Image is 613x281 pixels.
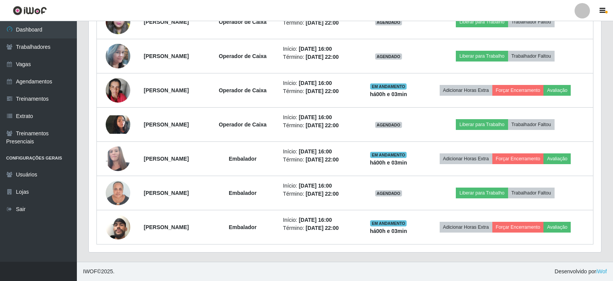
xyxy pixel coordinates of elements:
strong: [PERSON_NAME] [144,53,189,59]
button: Liberar para Trabalho [456,188,508,198]
li: Término: [283,156,355,164]
strong: Operador de Caixa [219,87,267,93]
time: [DATE] 22:00 [306,20,339,26]
li: Início: [283,79,355,87]
button: Adicionar Horas Extra [440,222,492,233]
button: Trabalhador Faltou [508,51,555,62]
time: [DATE] 22:00 [306,156,339,163]
li: Término: [283,53,355,61]
li: Início: [283,182,355,190]
time: [DATE] 16:00 [299,183,332,189]
strong: Embalador [229,190,256,196]
strong: Operador de Caixa [219,121,267,128]
button: Avaliação [543,153,571,164]
span: Desenvolvido por [555,268,607,276]
span: EM ANDAMENTO [370,152,407,158]
span: IWOF [83,268,97,274]
button: Liberar para Trabalho [456,51,508,62]
li: Início: [283,148,355,156]
button: Trabalhador Faltou [508,17,555,27]
strong: [PERSON_NAME] [144,190,189,196]
li: Término: [283,19,355,27]
img: CoreUI Logo [13,6,47,15]
button: Avaliação [543,222,571,233]
strong: [PERSON_NAME] [144,121,189,128]
img: 1733849599203.jpeg [106,176,130,209]
button: Adicionar Horas Extra [440,153,492,164]
button: Forçar Encerramento [492,153,544,164]
a: iWof [596,268,607,274]
img: 1709163979582.jpeg [106,138,130,180]
time: [DATE] 16:00 [299,217,332,223]
strong: há 00 h e 03 min [370,228,407,234]
button: Liberar para Trabalho [456,119,508,130]
img: 1683770959203.jpeg [106,34,130,78]
button: Trabalhador Faltou [508,188,555,198]
span: AGENDADO [375,190,402,196]
span: EM ANDAMENTO [370,83,407,90]
button: Forçar Encerramento [492,222,544,233]
strong: há 00 h e 03 min [370,91,407,97]
time: [DATE] 22:00 [306,225,339,231]
li: Início: [283,113,355,121]
strong: Embalador [229,156,256,162]
li: Término: [283,190,355,198]
time: [DATE] 16:00 [299,148,332,155]
time: [DATE] 22:00 [306,191,339,197]
time: [DATE] 16:00 [299,114,332,120]
img: 1734191984880.jpeg [106,74,130,107]
li: Início: [283,216,355,224]
button: Liberar para Trabalho [456,17,508,27]
strong: há 00 h e 03 min [370,160,407,166]
button: Forçar Encerramento [492,85,544,96]
strong: [PERSON_NAME] [144,156,189,162]
button: Avaliação [543,85,571,96]
button: Trabalhador Faltou [508,119,555,130]
span: AGENDADO [375,53,402,60]
li: Término: [283,121,355,130]
time: [DATE] 22:00 [306,122,339,128]
button: Adicionar Horas Extra [440,85,492,96]
img: 1634907805222.jpeg [106,6,130,38]
strong: Embalador [229,224,256,230]
span: © 2025 . [83,268,115,276]
time: [DATE] 16:00 [299,80,332,86]
strong: Operador de Caixa [219,19,267,25]
strong: [PERSON_NAME] [144,87,189,93]
span: AGENDADO [375,122,402,128]
li: Término: [283,224,355,232]
time: [DATE] 22:00 [306,88,339,94]
time: [DATE] 22:00 [306,54,339,60]
img: 1732121401472.jpeg [106,115,130,134]
strong: [PERSON_NAME] [144,224,189,230]
time: [DATE] 16:00 [299,46,332,52]
strong: [PERSON_NAME] [144,19,189,25]
li: Início: [283,45,355,53]
span: EM ANDAMENTO [370,220,407,226]
strong: Operador de Caixa [219,53,267,59]
li: Término: [283,87,355,95]
img: 1741962019779.jpeg [106,205,130,249]
span: AGENDADO [375,19,402,25]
